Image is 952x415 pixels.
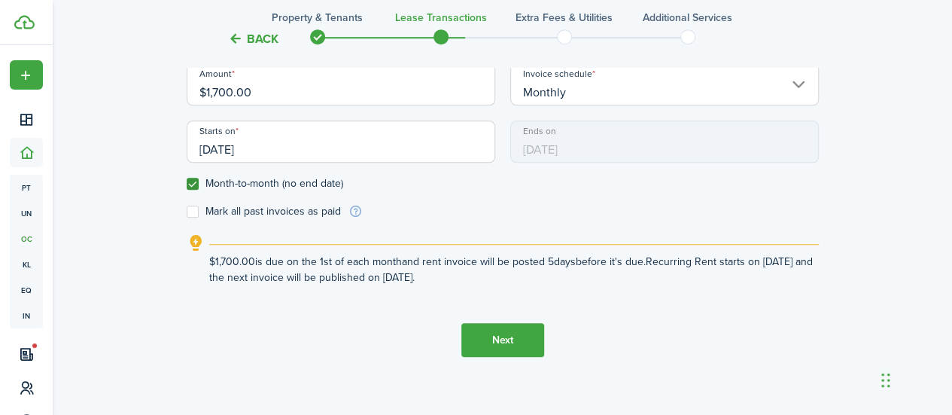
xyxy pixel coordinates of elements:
[516,10,613,26] h3: Extra fees & Utilities
[228,30,278,46] button: Back
[187,206,341,218] label: Mark all past invoices as paid
[461,323,544,357] button: Next
[10,252,43,277] a: kl
[187,178,343,190] label: Month-to-month (no end date)
[187,63,495,105] input: 0.00
[272,10,363,26] h3: Property & Tenants
[10,60,43,90] button: Open menu
[187,234,205,252] i: outline
[187,121,495,163] input: mm/dd/yyyy
[877,343,952,415] iframe: Chat Widget
[14,15,35,29] img: TenantCloud
[10,303,43,328] a: in
[209,254,819,285] explanation-description: $1,700.00 is due on the 1st of each month and rent invoice will be posted 5 days before it's due....
[881,358,890,403] div: Drag
[395,10,487,26] h3: Lease Transactions
[10,200,43,226] a: un
[10,277,43,303] a: eq
[10,175,43,200] a: pt
[643,10,732,26] h3: Additional Services
[10,226,43,252] a: oc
